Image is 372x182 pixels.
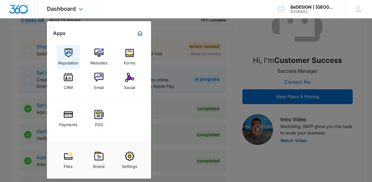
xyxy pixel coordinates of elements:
[87,149,111,172] a: Brand
[94,82,104,90] div: Email
[58,57,78,65] div: Reputation
[64,82,73,90] div: CRM
[118,70,141,93] a: Social
[64,161,73,169] div: Files
[47,6,76,12] span: Dashboard
[57,70,80,93] a: CRM
[57,45,80,68] a: Reputation
[90,57,108,65] div: Websites
[124,82,135,90] div: Social
[59,119,78,127] div: Payments
[118,45,141,68] a: Forms
[87,45,111,68] a: Websites
[53,30,66,36] h2: Apps
[122,161,137,169] div: Settings
[290,10,335,14] div: account id
[93,161,104,169] div: Brand
[290,5,335,10] div: account name
[87,107,111,130] a: POS
[95,119,103,127] div: POS
[118,149,141,172] a: Settings
[124,57,135,65] div: Forms
[57,149,80,172] a: Files
[135,29,145,38] a: Marketing 360® Dashboard
[57,107,80,130] a: Payments
[87,70,111,93] a: Email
